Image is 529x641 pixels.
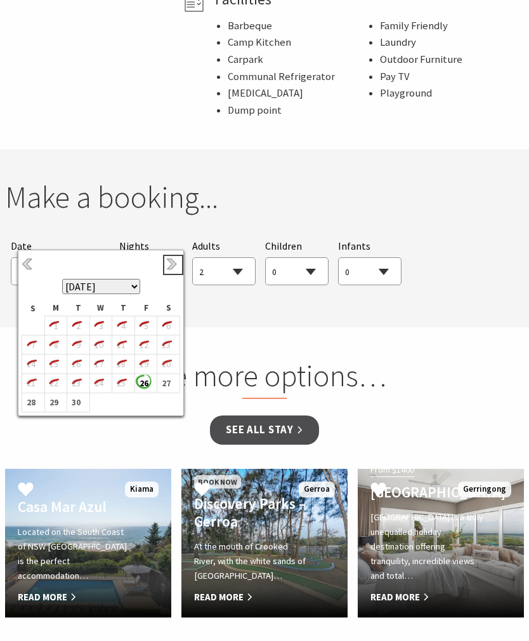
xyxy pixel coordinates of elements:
a: Another Image Used Casa Mar Azul Located on the South Coast of NSW [GEOGRAPHIC_DATA] is the perfe... [5,469,171,617]
td: 30 [67,393,90,412]
i: 24 [90,375,107,391]
i: 4 [112,318,129,334]
i: 1 [45,318,62,334]
i: 21 [22,375,39,391]
span: Infants [338,240,370,252]
li: Carpark [228,51,367,69]
i: 12 [135,337,152,353]
p: Located on the South Coast of NSW [GEOGRAPHIC_DATA] is the perfect accommodation… [18,525,134,583]
i: 25 [112,375,129,391]
li: Laundry [380,34,519,51]
i: 16 [67,356,84,372]
span: Adults [192,240,220,252]
div: Please choose your desired arrival date [11,238,109,286]
th: W [89,300,112,316]
span: Read More [194,590,310,605]
span: Read More [370,590,487,605]
i: 17 [90,356,107,372]
i: 9 [67,337,84,353]
i: 6 [157,318,174,334]
li: [MEDICAL_DATA] [228,85,367,102]
th: S [157,300,180,316]
span: Children [265,240,302,252]
h2: Make a booking... [5,179,524,215]
span: Read More [18,590,134,605]
i: 3 [90,318,107,334]
li: Barbeque [228,18,367,35]
li: Dump point [228,102,367,119]
h4: [GEOGRAPHIC_DATA] [370,483,487,501]
li: Outdoor Furniture [380,51,519,69]
i: 14 [22,356,39,372]
p: At the mouth of Crooked River, with the white sands of [GEOGRAPHIC_DATA]… [194,539,310,583]
i: 19 [135,356,152,372]
a: Book Now Discovery Parks – Gerroa At the mouth of Crooked River, with the white sands of [GEOGRAP... [181,469,348,617]
b: 28 [22,394,39,410]
span: Kiama [125,482,159,497]
i: 18 [112,356,129,372]
span: Gerroa [299,482,335,497]
th: S [22,300,45,316]
i: 13 [157,337,174,353]
h4: Casa Mar Azul [18,498,134,516]
a: Another Image Used From $1400 [GEOGRAPHIC_DATA] [GEOGRAPHIC_DATA] is a truly unequalled holiday d... [358,469,524,617]
li: Family Friendly [380,18,519,35]
th: M [44,300,67,316]
span: Nights [119,238,149,255]
b: 30 [67,394,84,410]
b: 29 [45,394,62,410]
div: Choose a number of nights [119,238,183,286]
i: 11 [112,337,129,353]
b: 26 [135,375,152,391]
h4: Discovery Parks – Gerroa [194,495,310,530]
i: 8 [45,337,62,353]
button: Click to Favourite Casa Mar Azul [5,469,46,513]
button: Click to Favourite Discovery Parks – Gerroa [181,469,223,513]
i: 23 [67,375,84,391]
h2: See more options… [100,358,429,399]
i: 7 [22,337,39,353]
i: 20 [157,356,174,372]
th: T [67,300,90,316]
th: T [112,300,135,316]
b: 27 [157,375,174,391]
p: [GEOGRAPHIC_DATA] is a truly unequalled holiday destination offering tranquility, incredible view... [370,510,487,583]
i: 2 [67,318,84,334]
i: 22 [45,375,62,391]
td: 27 [157,374,180,393]
li: Pay TV [380,69,519,86]
span: Date [11,240,32,252]
td: 29 [44,393,67,412]
span: Gerringong [458,482,511,497]
i: 15 [45,356,62,372]
i: 10 [90,337,107,353]
th: F [134,300,157,316]
td: 28 [22,393,45,412]
button: Click to Favourite EagleView Park [358,469,399,513]
a: See all Stay [210,415,318,445]
li: Camp Kitchen [228,34,367,51]
li: Communal Refrigerator [228,69,367,86]
i: 5 [135,318,152,334]
td: 26 [134,374,157,393]
li: Playground [380,85,519,102]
